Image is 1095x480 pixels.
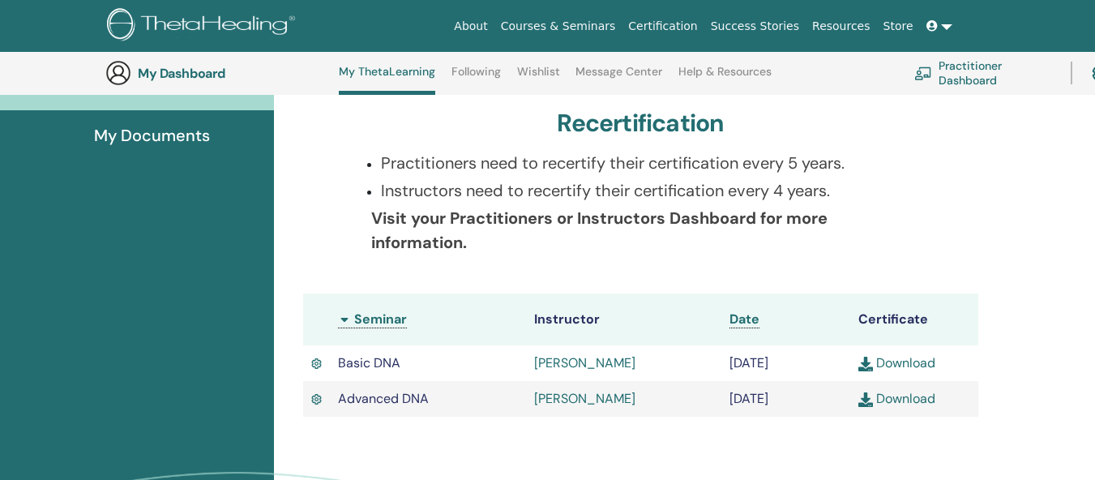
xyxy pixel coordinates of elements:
[850,294,978,345] th: Certificate
[534,390,635,407] a: [PERSON_NAME]
[858,392,873,407] img: download.svg
[338,390,429,407] span: Advanced DNA
[914,55,1051,91] a: Practitioner Dashboard
[494,11,622,41] a: Courses & Seminars
[704,11,806,41] a: Success Stories
[339,65,435,95] a: My ThetaLearning
[311,356,322,371] img: Active Certificate
[877,11,920,41] a: Store
[858,357,873,371] img: download.svg
[451,65,501,91] a: Following
[138,66,300,81] h3: My Dashboard
[105,60,131,86] img: generic-user-icon.jpg
[447,11,494,41] a: About
[858,354,935,371] a: Download
[338,354,400,371] span: Basic DNA
[729,311,759,328] a: Date
[526,294,722,345] th: Instructor
[107,8,301,45] img: logo.png
[721,381,849,417] td: [DATE]
[381,178,920,203] p: Instructors need to recertify their certification every 4 years.
[914,66,932,79] img: chalkboard-teacher.svg
[575,65,662,91] a: Message Center
[311,392,322,407] img: Active Certificate
[858,390,935,407] a: Download
[94,123,210,148] span: My Documents
[557,109,724,138] h3: Recertification
[721,345,849,381] td: [DATE]
[534,354,635,371] a: [PERSON_NAME]
[517,65,560,91] a: Wishlist
[381,151,920,175] p: Practitioners need to recertify their certification every 5 years.
[678,65,772,91] a: Help & Resources
[371,208,828,253] b: Visit your Practitioners or Instructors Dashboard for more information.
[622,11,704,41] a: Certification
[806,11,877,41] a: Resources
